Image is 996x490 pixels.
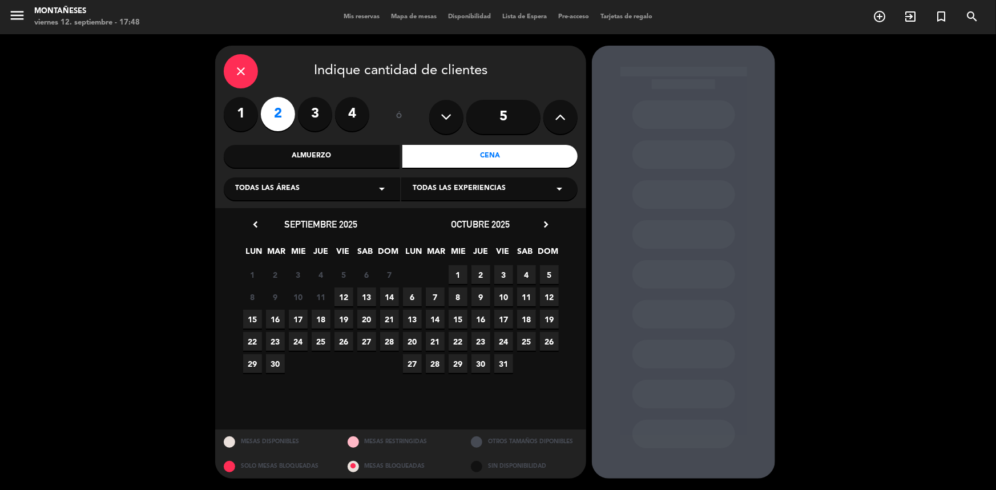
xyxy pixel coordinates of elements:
span: VIE [334,245,353,264]
span: 8 [449,287,467,306]
span: DOM [538,245,557,264]
i: close [234,64,248,78]
label: 4 [335,97,369,131]
span: Lista de Espera [497,14,553,20]
i: turned_in_not [934,10,948,23]
span: Todas las experiencias [413,183,506,195]
span: 29 [449,354,467,373]
span: 16 [266,310,285,329]
span: 18 [312,310,330,329]
span: 1 [243,265,262,284]
span: septiembre 2025 [284,218,357,230]
span: LUN [405,245,424,264]
span: 19 [540,310,559,329]
span: 24 [494,332,513,351]
span: 13 [403,310,422,329]
span: 6 [403,287,422,306]
span: 12 [334,287,353,306]
span: 21 [380,310,399,329]
div: OTROS TAMAÑOS DIPONIBLES [462,430,586,454]
span: 18 [517,310,536,329]
i: exit_to_app [904,10,917,23]
span: 29 [243,354,262,373]
span: 4 [517,265,536,284]
span: 10 [289,287,308,306]
span: 15 [449,310,467,329]
div: Cena [402,145,578,168]
i: add_circle_outline [873,10,886,23]
span: DOM [378,245,397,264]
span: 30 [266,354,285,373]
label: 3 [298,97,332,131]
i: arrow_drop_down [553,182,566,196]
span: 9 [266,287,285,306]
span: SAB [516,245,535,264]
span: 31 [494,354,513,373]
span: 11 [517,287,536,306]
button: menu [9,7,26,28]
span: Disponibilidad [442,14,497,20]
i: chevron_right [540,218,552,230]
span: 9 [471,287,490,306]
span: 20 [403,332,422,351]
label: 2 [261,97,295,131]
span: 5 [334,265,353,284]
span: MAR [427,245,446,264]
span: 26 [334,332,353,351]
span: 2 [266,265,285,284]
div: SIN DISPONIBILIDAD [462,454,586,479]
div: ó [381,97,418,137]
span: 3 [494,265,513,284]
span: 25 [312,332,330,351]
i: menu [9,7,26,24]
span: Pre-acceso [553,14,595,20]
i: arrow_drop_down [375,182,389,196]
div: MESAS DISPONIBLES [215,430,339,454]
span: 23 [471,332,490,351]
span: 15 [243,310,262,329]
span: SAB [356,245,375,264]
span: 30 [471,354,490,373]
div: viernes 12. septiembre - 17:48 [34,17,140,29]
span: 14 [426,310,445,329]
div: Indique cantidad de clientes [224,54,578,88]
span: 27 [357,332,376,351]
span: 20 [357,310,376,329]
span: LUN [245,245,264,264]
span: 22 [449,332,467,351]
div: Montañeses [34,6,140,17]
span: octubre 2025 [451,218,510,230]
span: VIE [494,245,513,264]
span: 23 [266,332,285,351]
span: 24 [289,332,308,351]
span: 27 [403,354,422,373]
span: 12 [540,287,559,306]
span: 21 [426,332,445,351]
span: 14 [380,287,399,306]
span: 11 [312,287,330,306]
span: MIE [449,245,468,264]
span: 5 [540,265,559,284]
span: 10 [494,287,513,306]
label: 1 [224,97,258,131]
span: 17 [289,310,308,329]
div: MESAS RESTRINGIDAS [339,430,463,454]
span: JUE [471,245,490,264]
span: 17 [494,310,513,329]
span: 28 [380,332,399,351]
span: Tarjetas de regalo [595,14,658,20]
span: 1 [449,265,467,284]
span: MAR [267,245,286,264]
span: 28 [426,354,445,373]
span: 3 [289,265,308,284]
span: Mapa de mesas [385,14,442,20]
div: MESAS BLOQUEADAS [339,454,463,479]
div: Almuerzo [224,145,400,168]
i: search [965,10,979,23]
span: 2 [471,265,490,284]
span: MIE [289,245,308,264]
span: 19 [334,310,353,329]
span: 6 [357,265,376,284]
span: 16 [471,310,490,329]
div: SOLO MESAS BLOQUEADAS [215,454,339,479]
